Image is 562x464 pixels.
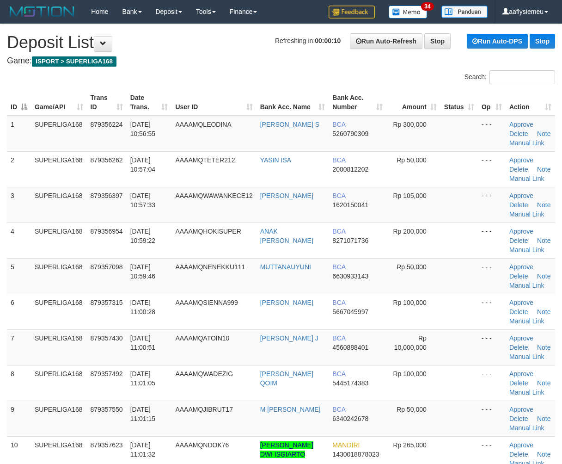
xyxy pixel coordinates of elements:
[332,308,368,316] span: Copy 5667045997 to clipboard
[509,353,544,360] a: Manual Link
[32,56,116,67] span: ISPORT > SUPERLIGA168
[91,192,123,199] span: 879356397
[260,334,318,342] a: [PERSON_NAME] J
[509,121,533,128] a: Approve
[509,282,544,289] a: Manual Link
[7,151,31,187] td: 2
[7,329,31,365] td: 7
[315,37,341,44] strong: 00:00:10
[332,201,368,209] span: Copy 1620150041 to clipboard
[260,192,313,199] a: [PERSON_NAME]
[175,299,238,306] span: AAAAMQSIENNA999
[537,272,551,280] a: Note
[509,415,528,422] a: Delete
[130,228,156,244] span: [DATE] 10:59:22
[506,89,555,116] th: Action: activate to sort column ascending
[441,6,488,18] img: panduan.png
[7,294,31,329] td: 6
[332,237,368,244] span: Copy 8271071736 to clipboard
[509,166,528,173] a: Delete
[130,370,156,387] span: [DATE] 11:01:05
[489,70,555,84] input: Search:
[329,6,375,19] img: Feedback.jpg
[130,192,156,209] span: [DATE] 10:57:33
[91,441,123,449] span: 879357623
[130,156,156,173] span: [DATE] 10:57:04
[175,441,229,449] span: AAAAMQNDOK76
[332,451,379,458] span: Copy 1430018878023 to clipboard
[509,175,544,182] a: Manual Link
[332,192,345,199] span: BCA
[509,370,533,377] a: Approve
[537,166,551,173] a: Note
[393,121,426,128] span: Rp 300,000
[260,406,321,413] a: M [PERSON_NAME]
[393,228,426,235] span: Rp 200,000
[275,37,341,44] span: Refreshing in:
[509,334,533,342] a: Approve
[509,344,528,351] a: Delete
[7,89,31,116] th: ID: activate to sort column descending
[332,156,345,164] span: BCA
[478,258,506,294] td: - - -
[509,389,544,396] a: Manual Link
[7,365,31,401] td: 8
[332,130,368,137] span: Copy 5260790309 to clipboard
[130,441,156,458] span: [DATE] 11:01:32
[260,121,319,128] a: [PERSON_NAME] S
[91,263,123,271] span: 879357098
[31,187,87,223] td: SUPERLIGA168
[509,424,544,432] a: Manual Link
[397,263,427,271] span: Rp 50,000
[509,192,533,199] a: Approve
[509,156,533,164] a: Approve
[31,258,87,294] td: SUPERLIGA168
[175,156,235,164] span: AAAAMQTETER212
[509,317,544,325] a: Manual Link
[421,2,434,11] span: 34
[91,334,123,342] span: 879357430
[537,379,551,387] a: Note
[171,89,256,116] th: User ID: activate to sort column ascending
[332,379,368,387] span: Copy 5445174383 to clipboard
[393,370,426,377] span: Rp 100,000
[332,370,345,377] span: BCA
[130,334,156,351] span: [DATE] 11:00:51
[87,89,127,116] th: Trans ID: activate to sort column ascending
[332,263,345,271] span: BCA
[7,223,31,258] td: 4
[91,370,123,377] span: 879357492
[332,272,368,280] span: Copy 6630933143 to clipboard
[7,401,31,436] td: 9
[350,33,422,49] a: Run Auto-Refresh
[31,223,87,258] td: SUPERLIGA168
[260,299,313,306] a: [PERSON_NAME]
[332,121,345,128] span: BCA
[175,228,241,235] span: AAAAMQHOKISUPER
[175,121,231,128] span: AAAAMQLEODINA
[260,370,313,387] a: [PERSON_NAME] QOIM
[478,116,506,152] td: - - -
[397,406,427,413] span: Rp 50,000
[175,192,252,199] span: AAAAMQWAWANKECE12
[509,441,533,449] a: Approve
[389,6,428,19] img: Button%20Memo.svg
[7,116,31,152] td: 1
[394,334,427,351] span: Rp 10,000,000
[509,451,528,458] a: Delete
[537,308,551,316] a: Note
[260,441,313,458] a: [PERSON_NAME] DWI ISGIARTO
[31,294,87,329] td: SUPERLIGA168
[130,263,156,280] span: [DATE] 10:59:46
[332,406,345,413] span: BCA
[509,130,528,137] a: Delete
[260,156,291,164] a: YASIN ISA
[91,121,123,128] span: 879356224
[393,192,426,199] span: Rp 105,000
[397,156,427,164] span: Rp 50,000
[478,151,506,187] td: - - -
[509,379,528,387] a: Delete
[130,299,156,316] span: [DATE] 11:00:28
[332,415,368,422] span: Copy 6340242678 to clipboard
[478,187,506,223] td: - - -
